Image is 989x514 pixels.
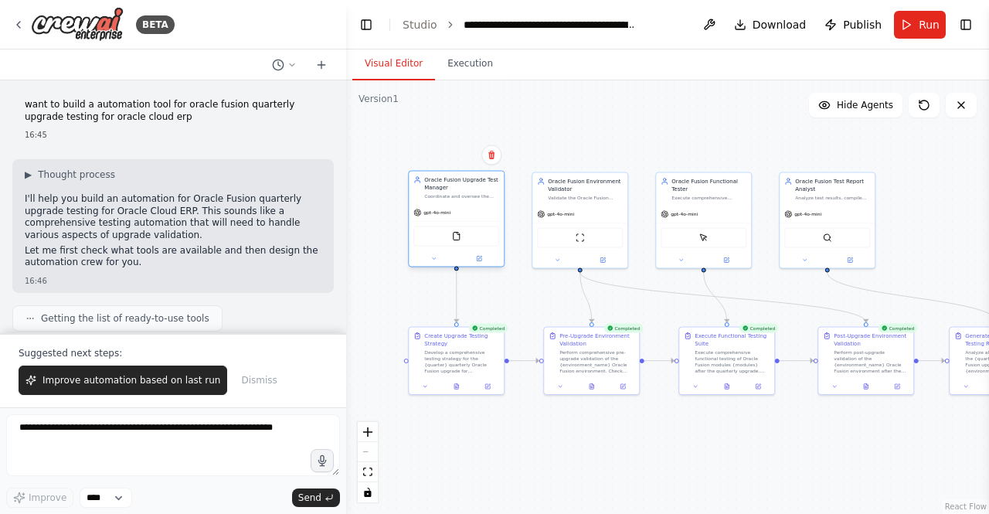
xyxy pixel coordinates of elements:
span: Thought process [38,168,115,181]
button: Publish [818,11,888,39]
button: Open in side panel [745,382,771,391]
div: Coordinate and oversee the complete Oracle Fusion quarterly upgrade testing process for {environm... [424,193,499,199]
span: Improve automation based on last run [42,374,220,386]
button: View output [711,382,743,391]
div: Completed [469,324,508,333]
div: BETA [136,15,175,34]
button: Run [894,11,946,39]
button: Open in side panel [581,256,625,265]
div: Completed [604,324,644,333]
button: Dismiss [233,366,284,395]
g: Edge from b9b760b3-3692-42db-b045-8f882e079bd1 to f32de01a-4348-479d-8a65-ec1c4486fa26 [576,272,596,322]
div: Oracle Fusion Test Report Analyst [795,178,870,193]
button: Open in side panel [457,254,501,264]
div: Version 1 [359,93,399,105]
a: React Flow attribution [945,502,987,511]
span: gpt-4o-mini [547,211,574,217]
a: Studio [403,19,437,31]
div: Validate the Oracle Fusion environment health and readiness before and after the {quarter} quarte... [548,195,623,201]
button: fit view [358,462,378,482]
button: View output [576,382,608,391]
span: gpt-4o-mini [794,211,821,217]
div: CompletedCreate Upgrade Testing StrategyDevelop a comprehensive testing strategy for the {quarter... [408,327,505,396]
g: Edge from 6bcaa0ba-a25e-4b28-84e8-5065e158b8b0 to a37014a5-68e4-4a8d-84cc-faf78e8f82d3 [919,357,945,365]
button: Delete node [481,145,501,165]
div: 16:46 [25,275,321,287]
div: Oracle Fusion Functional Tester [671,178,746,193]
div: Execute comprehensive functional testing of Oracle Fusion modules including {modules} to validate... [671,195,746,201]
img: Logo [31,7,124,42]
button: Hide Agents [809,93,902,117]
div: React Flow controls [358,422,378,502]
img: QdrantVectorSearchTool [823,233,832,243]
button: zoom in [358,422,378,442]
div: CompletedPost-Upgrade Environment ValidationPerform post-upgrade validation of the {environment_n... [817,327,914,396]
span: Dismiss [241,374,277,386]
button: Start a new chat [309,56,334,74]
p: want to build a automation tool for oracle fusion quarterly upgrade testing for oracle cloud erp [25,99,321,123]
button: Execution [435,48,505,80]
img: FileReadTool [452,232,461,241]
p: Let me first check what tools are available and then design the automation crew for you. [25,245,321,269]
button: Open in side panel [610,382,636,391]
button: ▶Thought process [25,168,115,181]
button: Improve [6,488,73,508]
div: Pre-Upgrade Environment Validation [559,332,634,348]
button: Download [728,11,813,39]
nav: breadcrumb [403,17,637,32]
span: Hide Agents [837,99,893,111]
button: Open in side panel [705,256,749,265]
span: Send [298,492,321,504]
button: Open in side panel [884,382,910,391]
div: Oracle Fusion Test Report AnalystAnalyze test results, compile comprehensive reports, and provide... [779,172,875,269]
div: Analyze test results, compile comprehensive reports, and provide recommendations for the {quarter... [795,195,870,201]
button: View output [440,382,473,391]
button: Show right sidebar [955,14,977,36]
div: Oracle Fusion Environment Validator [548,178,623,193]
p: I'll help you build an automation for Oracle Fusion quarterly upgrade testing for Oracle Cloud ER... [25,193,321,241]
button: Visual Editor [352,48,435,80]
div: Perform post-upgrade validation of the {environment_name} Oracle Fusion environment after the {qu... [834,349,909,374]
div: 16:45 [25,129,321,141]
span: Publish [843,17,882,32]
button: Improve automation based on last run [19,366,227,395]
g: Edge from 8304a796-e795-4dca-b879-7fa24e6aa8a3 to f32de01a-4348-479d-8a65-ec1c4486fa26 [509,357,539,365]
g: Edge from b9b760b3-3692-42db-b045-8f882e079bd1 to 6bcaa0ba-a25e-4b28-84e8-5065e158b8b0 [576,272,870,322]
div: Execute Functional Testing Suite [695,332,770,348]
span: Download [753,17,807,32]
g: Edge from 709037e4-8375-4557-b45b-7336511fb000 to 8304a796-e795-4dca-b879-7fa24e6aa8a3 [453,272,461,322]
button: Switch to previous chat [266,56,303,74]
button: Open in side panel [828,256,872,265]
div: Oracle Fusion Functional TesterExecute comprehensive functional testing of Oracle Fusion modules ... [655,172,752,269]
div: Develop a comprehensive testing strategy for the {quarter} quarterly Oracle Fusion upgrade for {e... [424,349,499,374]
span: Run [919,17,940,32]
div: Perform comprehensive pre-upgrade validation of the {environment_name} Oracle Fusion environment.... [559,349,634,374]
button: Send [292,488,340,507]
button: View output [850,382,882,391]
p: Suggested next steps: [19,347,328,359]
span: ▶ [25,168,32,181]
div: Create Upgrade Testing Strategy [424,332,499,348]
div: Oracle Fusion Upgrade Test Manager [424,176,499,192]
div: Oracle Fusion Upgrade Test ManagerCoordinate and oversee the complete Oracle Fusion quarterly upg... [408,172,505,269]
span: Getting the list of ready-to-use tools [41,312,209,325]
span: gpt-4o-mini [423,209,450,216]
img: ScrapeWebsiteTool [576,233,585,243]
button: toggle interactivity [358,482,378,502]
button: Hide left sidebar [355,14,377,36]
span: gpt-4o-mini [671,211,698,217]
div: CompletedPre-Upgrade Environment ValidationPerform comprehensive pre-upgrade validation of the {e... [543,327,640,396]
div: Execute comprehensive functional testing of Oracle Fusion modules {modules} after the quarterly u... [695,349,770,374]
g: Edge from f32de01a-4348-479d-8a65-ec1c4486fa26 to 70d3c46b-3a63-4b1c-bd70-155661ac8a46 [644,357,675,365]
div: Completed [879,324,918,333]
button: Click to speak your automation idea [311,449,334,472]
button: Open in side panel [474,382,501,391]
span: Improve [29,492,66,504]
div: Completed [739,324,779,333]
g: Edge from 70d3c46b-3a63-4b1c-bd70-155661ac8a46 to 6bcaa0ba-a25e-4b28-84e8-5065e158b8b0 [780,357,814,365]
div: CompletedExecute Functional Testing SuiteExecute comprehensive functional testing of Oracle Fusio... [678,327,775,396]
div: Post-Upgrade Environment Validation [834,332,909,348]
div: Oracle Fusion Environment ValidatorValidate the Oracle Fusion environment health and readiness be... [532,172,628,269]
img: ScrapeElementFromWebsiteTool [699,233,709,243]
